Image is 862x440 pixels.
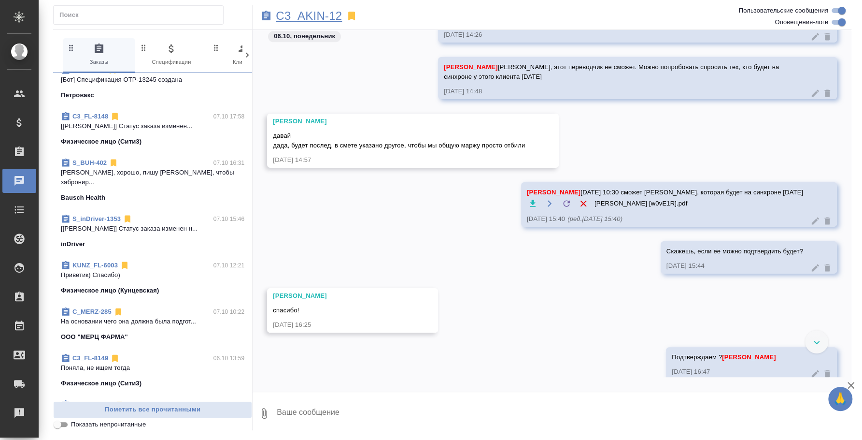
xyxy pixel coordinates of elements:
span: [PERSON_NAME] [527,189,580,196]
svg: Зажми и перетащи, чтобы поменять порядок вкладок [212,43,221,52]
div: C3_FL-814807.10 17:58[[PERSON_NAME]] Статус заказа изменен...Физическое лицо (Сити3) [53,106,252,152]
span: Спецификации [139,43,204,67]
span: [PERSON_NAME] [w0vE1R].pdf [594,199,687,208]
a: C3_FL-8149 [72,354,108,362]
p: [[PERSON_NAME]] Статус заказа изменен... [61,121,244,131]
p: Bausch Health [61,193,105,203]
input: Поиск [59,8,223,22]
svg: Отписаться [110,353,120,363]
svg: Зажми и перетащи, чтобы поменять порядок вкладок [139,43,148,52]
p: 06.10 13:59 [213,353,245,363]
p: Приветик) Спасибо) [61,270,244,280]
p: 06.10 12:19 [213,400,245,410]
div: S_PVX-69801:02[Бот] Спецификация OTP-13245 созданаПетровакс [53,59,252,106]
p: Физическое лицо (Сити3) [61,379,141,388]
p: [[PERSON_NAME]] Статус заказа изменен н... [61,224,244,234]
svg: Зажми и перетащи, чтобы поменять порядок вкладок [67,43,76,52]
p: Физическое лицо (Кунцевская) [61,286,159,295]
span: Пометить все прочитанными [58,404,247,415]
p: Физическое лицо (Сити3) [61,137,141,147]
span: [PERSON_NAME] [722,353,776,361]
p: 07.10 15:46 [213,214,245,224]
p: [Бот] Спецификация OTP-13245 создана [61,75,244,85]
p: 06.10, понедельник [274,31,335,41]
a: KUNZ_FL-6003 [72,262,118,269]
div: S_inDriver-135307.10 15:46[[PERSON_NAME]] Статус заказа изменен н...inDriver [53,208,252,255]
div: [DATE] 15:40 [527,214,803,224]
a: S_BUH-402 [72,159,107,166]
p: 07.10 17:58 [213,112,245,121]
span: [PERSON_NAME], этот переводчик не сможет. Можно попробовать спросить тех, кто будет на синхроне у... [444,63,781,80]
span: Заказы [67,43,131,67]
span: [PERSON_NAME] [444,63,497,71]
div: C3_FL-814906.10 13:59Поняла, не ищем тогдаФизическое лицо (Сити3) [53,348,252,394]
svg: Отписаться [113,307,123,317]
p: Поняла, не ищем тогда [61,363,244,373]
span: Скажешь, если ее можно подтвердить будет? [666,248,803,255]
a: C_MERZ-285 [72,308,112,315]
div: [DATE] 16:47 [672,367,803,377]
svg: Отписаться [114,400,124,410]
div: [DATE] 16:25 [273,320,404,330]
a: C3_Tetrade-1 [72,401,113,408]
button: Пометить все прочитанными [53,401,252,418]
p: ООО "МЕРЦ ФАРМА" [61,332,128,342]
label: Обновить файл [561,197,573,209]
div: [DATE] 14:48 [444,87,803,96]
svg: Отписаться [110,112,120,121]
p: [PERSON_NAME], хорошо, пишу [PERSON_NAME], чтобы забронир... [61,168,244,187]
div: [DATE] 15:44 [666,261,803,271]
p: 07.10 12:21 [213,261,245,270]
svg: Отписаться [109,158,118,168]
span: спасибо! [273,307,299,314]
button: 🙏 [828,387,852,411]
a: C3_FL-8148 [72,113,108,120]
div: KUNZ_FL-600307.10 12:21Приветик) Спасибо)Физическое лицо (Кунцевская) [53,255,252,301]
svg: Отписаться [123,214,132,224]
span: Пользовательские сообщения [738,6,828,15]
span: (ред. [DATE] 15:40 ) [567,215,622,222]
p: Петровакс [61,90,94,100]
div: [DATE] 14:57 [273,155,525,165]
span: Клиенты [212,43,276,67]
button: Скачать [527,197,539,209]
p: На основании чего она должна была подгот... [61,317,244,326]
p: 07.10 10:22 [213,307,245,317]
button: Открыть на драйве [544,197,556,209]
div: S_BUH-40207.10 16:31[PERSON_NAME], хорошо, пишу [PERSON_NAME], чтобы забронир...Bausch Health [53,152,252,208]
div: [PERSON_NAME] [273,291,404,301]
p: inDriver [61,239,85,249]
svg: Отписаться [120,261,129,270]
div: C_MERZ-28507.10 10:22На основании чего она должна была подгот...ООО "МЕРЦ ФАРМА" [53,301,252,348]
a: S_inDriver-1353 [72,215,121,222]
span: давай дада, будет послед, в смете указано другое, чтобы мы общую маржу просто отбили [273,132,525,149]
span: [DATE] 10:30 сможет [PERSON_NAME], которая будет на синхроне [DATE] [527,188,803,197]
span: Показать непрочитанные [71,420,146,429]
span: Подтверждаем ? [672,353,776,361]
span: Оповещения-логи [775,17,828,27]
div: [PERSON_NAME] [273,117,525,126]
p: 07.10 16:31 [213,158,245,168]
button: Удалить файл [578,197,590,209]
a: C3_AKIN-12 [276,11,342,21]
span: 🙏 [832,389,848,409]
